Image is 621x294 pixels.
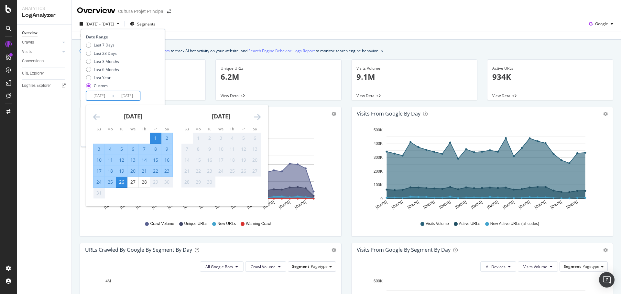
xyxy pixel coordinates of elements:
td: Not available. Wednesday, September 3, 2025 [215,133,227,144]
div: Visits Volume [356,66,472,71]
div: 6 [127,146,138,152]
div: 2 [204,135,215,141]
text: [DATE] [550,200,563,210]
td: Selected. Monday, August 11, 2025 [105,155,116,166]
td: Selected. Saturday, August 16, 2025 [161,155,173,166]
td: Choose Thursday, August 28, 2025 as your check-out date. It’s available. [139,177,150,188]
div: 18 [227,157,238,163]
td: Selected. Sunday, August 24, 2025 [93,177,105,188]
div: 8 [193,146,204,152]
td: Selected. Thursday, August 7, 2025 [139,144,150,155]
small: Th [230,127,234,131]
div: Last 3 Months [86,59,119,64]
div: arrow-right-arrow-left [167,9,171,14]
small: Th [142,127,146,131]
div: 22 [150,168,161,174]
text: 300K [374,155,383,160]
div: Visits from Google By Segment By Day [357,247,451,253]
div: 19 [116,168,127,174]
div: LogAnalyzer [22,12,66,19]
div: 29 [150,179,161,185]
div: 11 [105,157,116,163]
td: Not available. Wednesday, September 17, 2025 [215,155,227,166]
td: Not available. Monday, September 29, 2025 [193,177,204,188]
td: Not available. Sunday, September 7, 2025 [181,144,193,155]
td: Selected. Wednesday, August 6, 2025 [127,144,139,155]
button: Visits Volume [518,261,558,272]
div: Crawls [22,39,34,46]
div: 21 [181,168,192,174]
div: Unique URLs [221,66,336,71]
div: URLs Crawled by Google By Segment By Day [85,247,192,253]
button: Crawl Volume [245,261,286,272]
td: Selected. Sunday, August 10, 2025 [93,155,105,166]
text: 500K [374,128,383,132]
div: 28 [181,179,192,185]
text: 100K [374,183,383,187]
div: Last Year [94,75,111,80]
text: 600K [374,279,383,283]
td: Selected. Tuesday, August 5, 2025 [116,144,127,155]
div: Move forward to switch to the next month. [254,113,261,121]
div: 24 [215,168,226,174]
div: 30 [204,179,215,185]
div: Conversions [22,58,44,65]
div: 27 [249,168,260,174]
div: 9 [161,146,172,152]
a: Conversions [22,58,67,65]
td: Not available. Tuesday, September 2, 2025 [204,133,215,144]
button: Segments [127,19,158,29]
div: Last Year [86,75,119,80]
div: Visits from Google by day [357,110,420,117]
text: [DATE] [486,200,499,210]
div: 10 [215,146,226,152]
div: gear [332,248,336,252]
small: Mo [107,127,113,131]
div: 23 [161,168,172,174]
div: Custom [94,83,108,88]
td: Selected. Wednesday, August 20, 2025 [127,166,139,177]
div: 22 [193,168,204,174]
text: [DATE] [439,200,452,210]
td: Not available. Friday, September 12, 2025 [238,144,249,155]
div: Date Range [86,34,158,40]
button: All Devices [480,261,516,272]
div: 4 [227,135,238,141]
div: 12 [116,157,127,163]
td: Selected. Monday, August 4, 2025 [105,144,116,155]
div: Move backward to switch to the previous month. [93,113,100,121]
td: Selected. Sunday, August 3, 2025 [93,144,105,155]
a: Search Engine Behavior: Logs Report [248,47,315,54]
td: Not available. Friday, September 26, 2025 [238,166,249,177]
span: [DATE] - [DATE] [86,21,114,27]
div: 25 [105,179,116,185]
td: Selected. Monday, August 18, 2025 [105,166,116,177]
td: Selected. Wednesday, August 13, 2025 [127,155,139,166]
button: close banner [380,46,385,56]
span: Google [595,21,608,26]
strong: [DATE] [124,112,142,120]
div: Last 7 Days [86,42,119,48]
td: Not available. Friday, August 29, 2025 [150,177,161,188]
text: [DATE] [502,200,515,210]
td: Not available. Thursday, September 25, 2025 [227,166,238,177]
button: [DATE] - [DATE] [77,19,122,29]
a: Overview [22,30,67,36]
div: 8 [150,146,161,152]
div: Active URLs [492,66,608,71]
span: New Active URLs (all codes) [490,221,539,227]
td: Selected. Friday, August 15, 2025 [150,155,161,166]
span: Pagetype [311,264,328,269]
div: 30 [161,179,172,185]
div: 17 [215,157,226,163]
small: Su [185,127,189,131]
text: [DATE] [518,200,531,210]
span: Crawl Volume [251,264,276,269]
div: 5 [116,146,127,152]
td: Not available. Tuesday, September 9, 2025 [204,144,215,155]
text: 4M [105,279,111,283]
span: Pagetype [583,264,599,269]
a: Visits [22,48,60,55]
div: 1 [193,135,204,141]
small: Fr [242,127,245,131]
